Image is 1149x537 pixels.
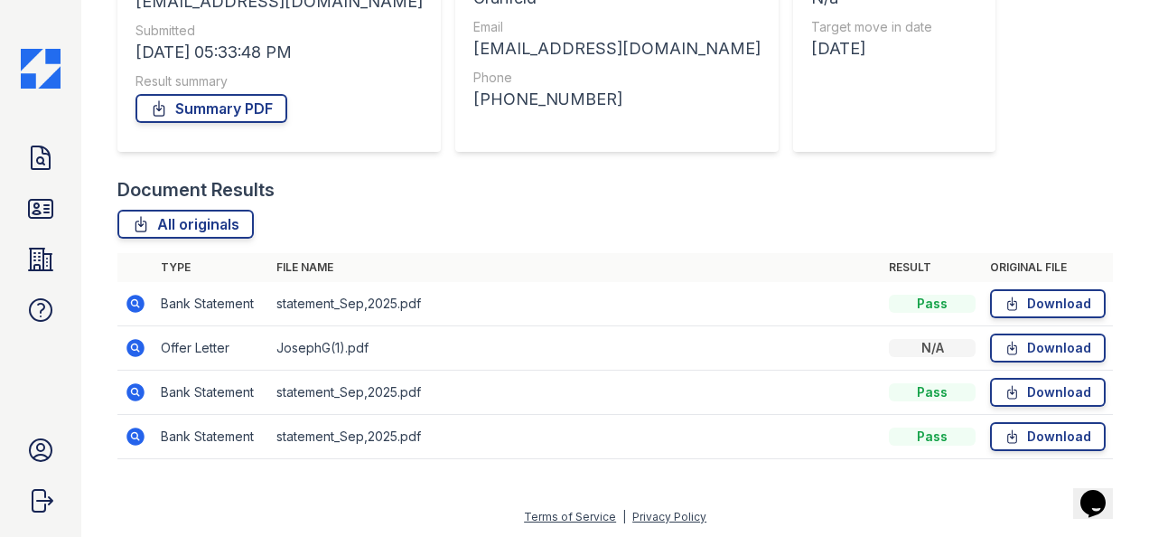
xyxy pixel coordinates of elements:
div: N/A [889,339,976,357]
div: Pass [889,383,976,401]
th: Original file [983,253,1113,282]
th: Result [882,253,983,282]
td: statement_Sep,2025.pdf [269,282,882,326]
div: | [622,510,626,523]
img: CE_Icon_Blue-c292c112584629df590d857e76928e9f676e5b41ef8f769ba2f05ee15b207248.png [21,49,61,89]
div: [EMAIL_ADDRESS][DOMAIN_NAME] [473,36,761,61]
div: Submitted [135,22,423,40]
div: Pass [889,295,976,313]
iframe: chat widget [1073,465,1131,519]
div: Result summary [135,72,423,90]
div: Phone [473,69,761,87]
a: Privacy Policy [632,510,706,523]
td: Offer Letter [154,326,269,371]
a: Download [990,378,1106,407]
a: Terms of Service [524,510,616,523]
div: [DATE] 05:33:48 PM [135,40,423,65]
td: statement_Sep,2025.pdf [269,371,882,415]
th: Type [154,253,269,282]
th: File name [269,253,882,282]
td: Bank Statement [154,371,269,415]
a: Summary PDF [135,94,287,123]
a: All originals [117,210,254,239]
td: statement_Sep,2025.pdf [269,415,882,459]
div: Document Results [117,177,275,203]
a: Download [990,289,1106,318]
div: [PHONE_NUMBER] [473,87,761,112]
div: Target move in date [811,18,932,36]
td: Bank Statement [154,415,269,459]
a: Download [990,422,1106,451]
td: JosephG(1).pdf [269,326,882,371]
a: Download [990,334,1106,363]
div: [DATE] [811,36,932,61]
td: Bank Statement [154,282,269,326]
div: Email [473,18,761,36]
div: Pass [889,428,976,446]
